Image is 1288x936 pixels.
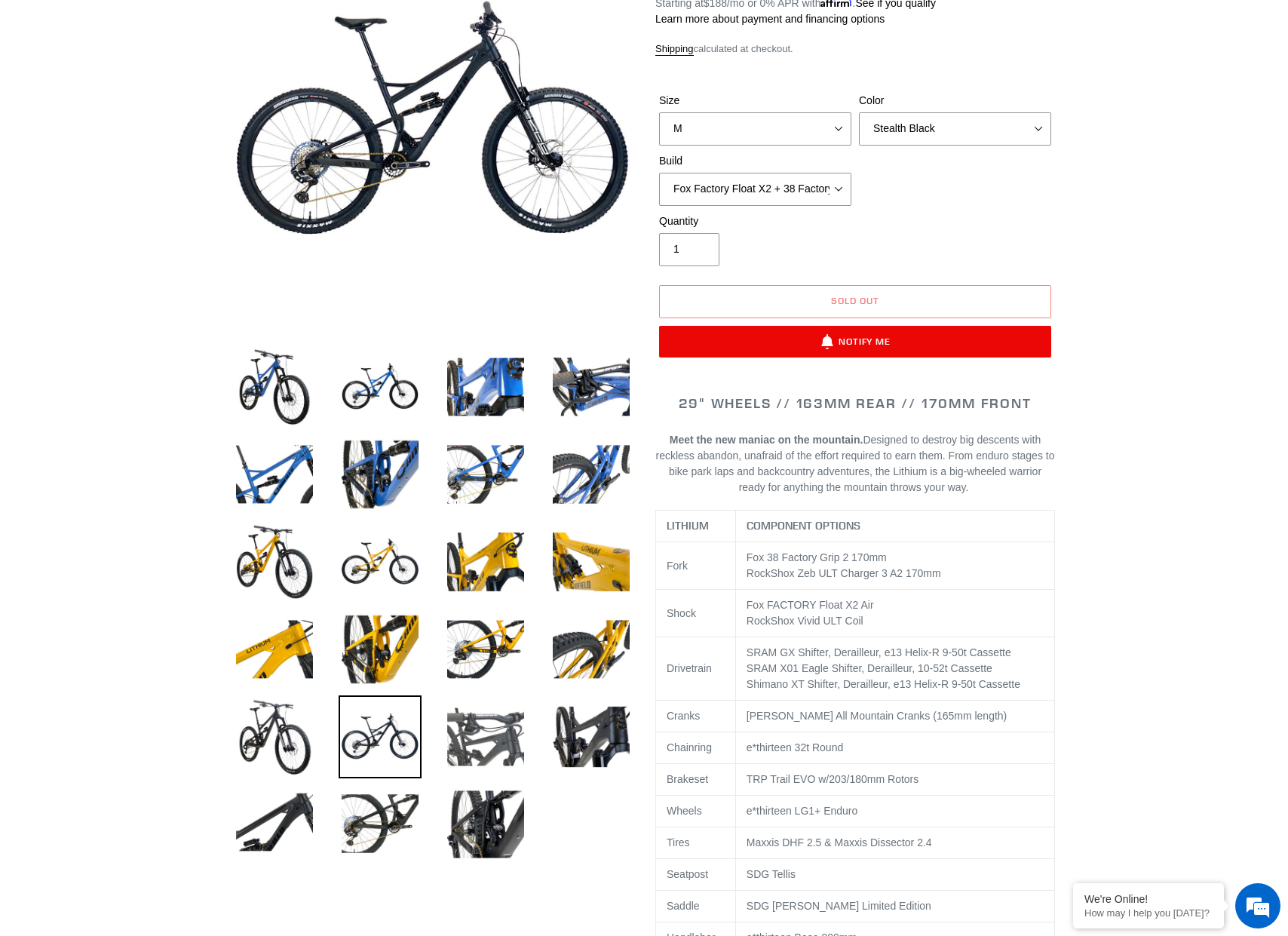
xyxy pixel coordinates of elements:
[656,434,1055,493] span: Designed to destroy big descents with reckless abandon, unafraid of the effort required to earn t...
[669,450,1055,493] span: From enduro stages to bike park laps and backcountry adventures, the Lithium is a big-wheeled war...
[233,783,316,866] img: Load image into Gallery viewer, LITHIUM - Complete Bike
[48,75,86,113] img: d_696896380_company_1647369064580_696896380
[798,567,924,579] span: Zeb ULT Charger 3 A2 170
[233,695,316,778] img: Load image into Gallery viewer, LITHIUM - Complete Bike
[656,590,736,637] td: Shock
[550,608,633,691] img: Load image into Gallery viewer, LITHIUM - Complete Bike
[656,732,736,764] td: Chainring
[656,542,736,590] td: Fork
[87,190,208,342] span: We're online!
[831,295,879,306] span: Sold out
[656,764,736,796] td: Brakeset
[656,511,736,542] th: LITHIUM
[735,827,1054,859] td: Maxxis DHF 2.5 & Maxxis Dissector 2.4
[735,637,1054,701] td: SRAM GX Shifter, Derailleur, e13 Helix-R 9-50t Cassette SRAM X01 Eagle Shifter, Derailleur, 10-52...
[550,345,633,428] img: Load image into Gallery viewer, LITHIUM - Complete Bike
[444,345,527,428] img: Load image into Gallery viewer, LITHIUM - Complete Bike
[966,481,969,493] span: .
[339,608,422,691] img: Load image into Gallery viewer, LITHIUM - Complete Bike
[655,13,885,25] a: Learn more about payment and financing options
[444,433,527,516] img: Load image into Gallery viewer, LITHIUM - Complete Bike
[735,796,1054,827] td: e*thirteen LG1+ Enduro
[659,326,1051,358] button: Notify Me
[101,84,276,104] div: Chat with us now
[659,213,851,229] label: Quantity
[550,695,633,778] img: Load image into Gallery viewer, LITHIUM - Complete Bike
[233,345,316,428] img: Load image into Gallery viewer, LITHIUM - Complete Bike
[735,511,1054,542] th: COMPONENT OPTIONS
[550,520,633,603] img: Load image into Gallery viewer, LITHIUM - Complete Bike
[339,520,422,603] img: Load image into Gallery viewer, LITHIUM - Complete Bike
[1084,907,1213,919] p: How may I help you today?
[339,783,422,866] img: Load image into Gallery viewer, LITHIUM - Complete Bike
[339,695,422,778] img: Load image into Gallery viewer, LITHIUM - Complete Bike
[679,394,1031,412] span: 29" WHEELS // 163mm REAR // 170mm FRONT
[735,859,1054,891] td: SDG Tellis
[17,83,39,106] div: Navigation go back
[859,93,1051,109] label: Color
[444,695,527,778] img: Load image into Gallery viewer, LITHIUM - Complete Bike
[656,796,736,827] td: Wheels
[735,590,1054,637] td: Fox FACTORY Float X2 Air RockShox Vivid ULT Coil
[444,520,527,603] img: Load image into Gallery viewer, LITHIUM - Complete Bike
[233,608,316,691] img: Load image into Gallery viewer, LITHIUM - Complete Bike
[735,764,1054,796] td: TRP Trail EVO w/203/180mm Rotors
[735,701,1054,732] td: [PERSON_NAME] All Mountain Cranks (165mm length)
[444,608,527,691] img: Load image into Gallery viewer, LITHIUM - Complete Bike
[233,433,316,516] img: Load image into Gallery viewer, LITHIUM - Complete Bike
[659,153,851,169] label: Build
[656,859,736,891] td: Seatpost
[339,345,422,428] img: Load image into Gallery viewer, LITHIUM - Complete Bike
[550,433,633,516] img: Load image into Gallery viewer, LITHIUM - Complete Bike
[8,412,287,465] textarea: Type your message and hit 'Enter'
[659,285,1051,318] button: Sold out
[670,434,863,446] b: Meet the new maniac on the mountain.
[747,551,887,563] span: Fox 38 Factory Grip 2 170mm
[656,827,736,859] td: Tires
[444,783,527,866] img: Load image into Gallery viewer, LITHIUM - Complete Bike
[233,520,316,603] img: Load image into Gallery viewer, LITHIUM - Complete Bike
[656,637,736,701] td: Drivetrain
[659,93,851,109] label: Size
[339,433,422,516] img: Load image into Gallery viewer, LITHIUM - Complete Bike
[247,8,284,44] div: Minimize live chat window
[655,41,1055,57] div: calculated at checkout.
[735,732,1054,764] td: e*thirteen 32t Round
[1084,893,1213,905] div: We're Online!
[735,891,1054,922] td: SDG [PERSON_NAME] Limited Edition
[656,701,736,732] td: Cranks
[655,43,694,56] a: Shipping
[735,542,1054,590] td: RockShox mm
[656,891,736,922] td: Saddle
